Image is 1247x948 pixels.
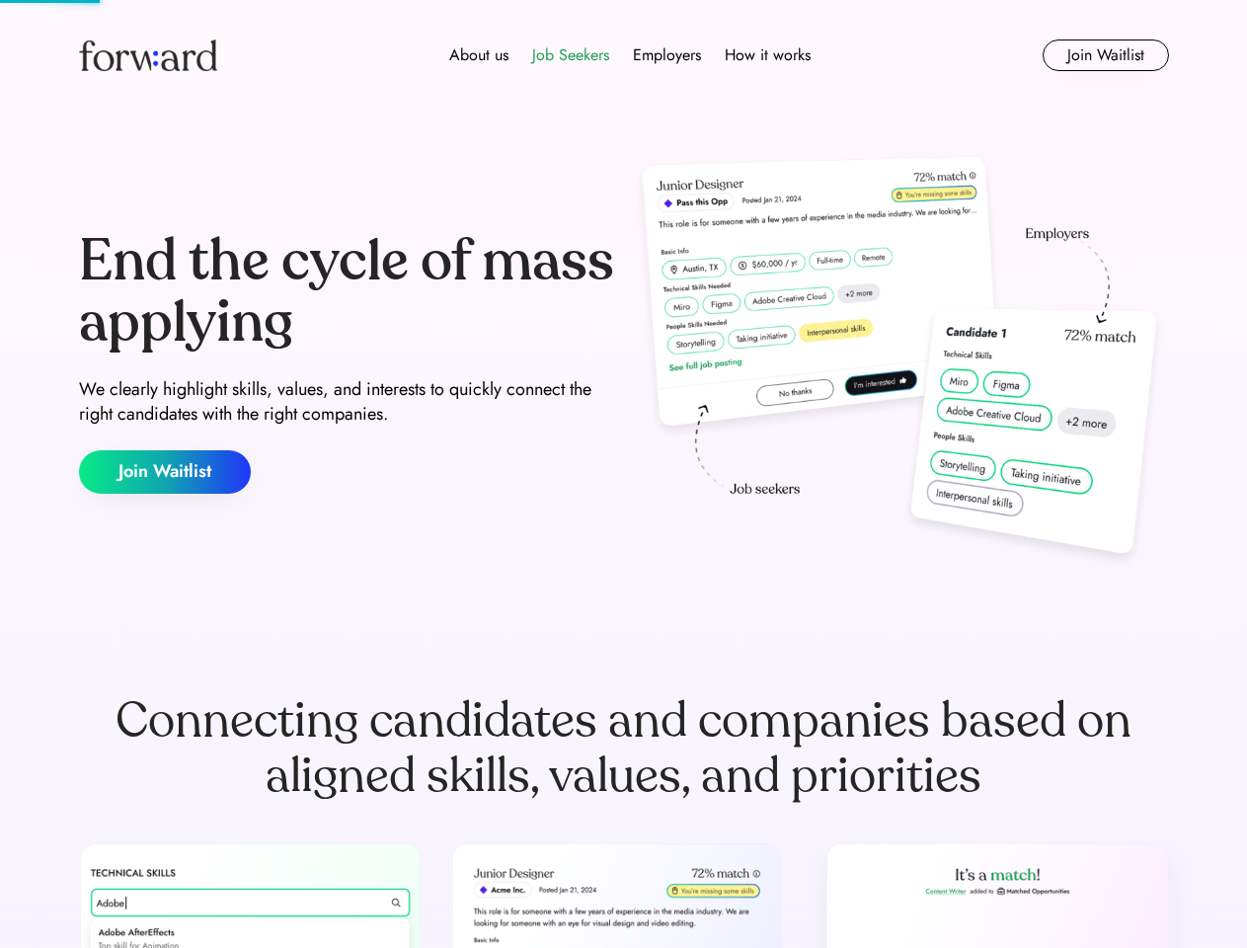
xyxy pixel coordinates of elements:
[79,693,1169,804] div: Connecting candidates and companies based on aligned skills, values, and priorities
[79,450,251,494] button: Join Waitlist
[532,43,609,67] div: Job Seekers
[449,43,508,67] div: About us
[79,231,616,353] div: End the cycle of mass applying
[633,43,701,67] div: Employers
[632,150,1169,575] img: hero-image.png
[725,43,811,67] div: How it works
[1043,39,1169,71] button: Join Waitlist
[79,377,616,427] div: We clearly highlight skills, values, and interests to quickly connect the right candidates with t...
[79,39,217,71] img: Forward logo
